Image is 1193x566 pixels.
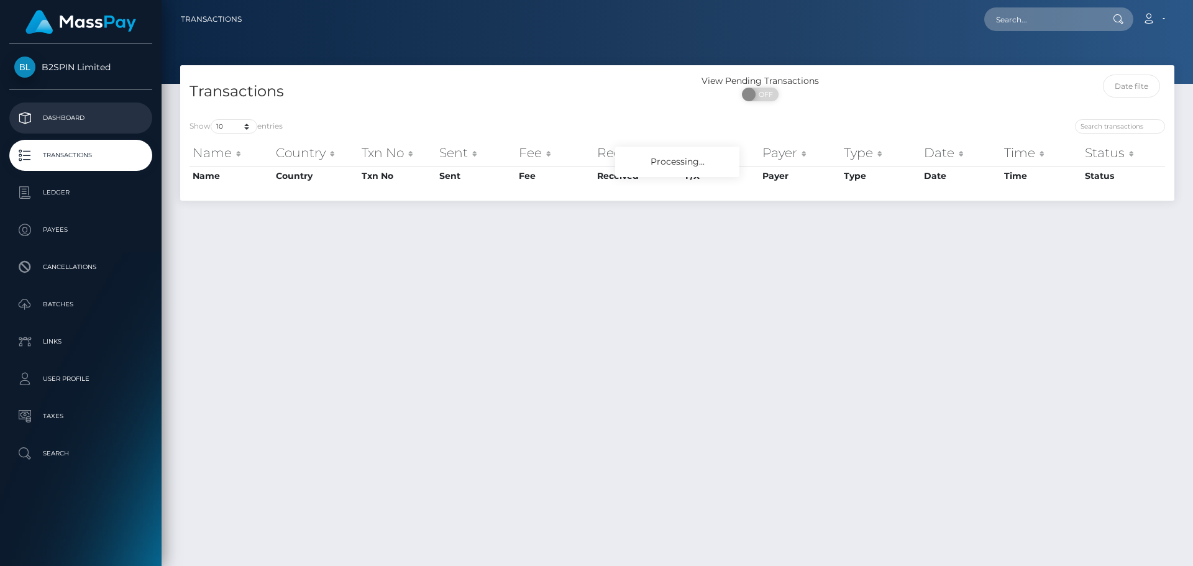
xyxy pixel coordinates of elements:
[9,363,152,395] a: User Profile
[1001,140,1082,165] th: Time
[273,140,359,165] th: Country
[921,140,1001,165] th: Date
[9,103,152,134] a: Dashboard
[359,140,436,165] th: Txn No
[841,166,921,186] th: Type
[615,147,739,177] div: Processing...
[436,140,516,165] th: Sent
[984,7,1101,31] input: Search...
[921,166,1001,186] th: Date
[273,166,359,186] th: Country
[14,183,147,202] p: Ledger
[1103,75,1161,98] input: Date filter
[190,81,668,103] h4: Transactions
[9,252,152,283] a: Cancellations
[9,289,152,320] a: Batches
[14,444,147,463] p: Search
[1075,119,1165,134] input: Search transactions
[14,332,147,351] p: Links
[9,214,152,245] a: Payees
[190,140,273,165] th: Name
[516,140,594,165] th: Fee
[9,326,152,357] a: Links
[211,119,257,134] select: Showentries
[14,221,147,239] p: Payees
[436,166,516,186] th: Sent
[841,140,921,165] th: Type
[359,166,436,186] th: Txn No
[594,140,682,165] th: Received
[14,146,147,165] p: Transactions
[14,258,147,276] p: Cancellations
[9,140,152,171] a: Transactions
[9,62,152,73] span: B2SPIN Limited
[594,166,682,186] th: Received
[14,370,147,388] p: User Profile
[677,75,843,88] div: View Pending Transactions
[9,438,152,469] a: Search
[759,166,841,186] th: Payer
[14,407,147,426] p: Taxes
[516,166,594,186] th: Fee
[1082,140,1165,165] th: Status
[1001,166,1082,186] th: Time
[14,295,147,314] p: Batches
[9,401,152,432] a: Taxes
[1082,166,1165,186] th: Status
[25,10,136,34] img: MassPay Logo
[759,140,841,165] th: Payer
[190,166,273,186] th: Name
[749,88,780,101] span: OFF
[181,6,242,32] a: Transactions
[682,140,759,165] th: F/X
[190,119,283,134] label: Show entries
[9,177,152,208] a: Ledger
[14,109,147,127] p: Dashboard
[14,57,35,78] img: B2SPIN Limited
